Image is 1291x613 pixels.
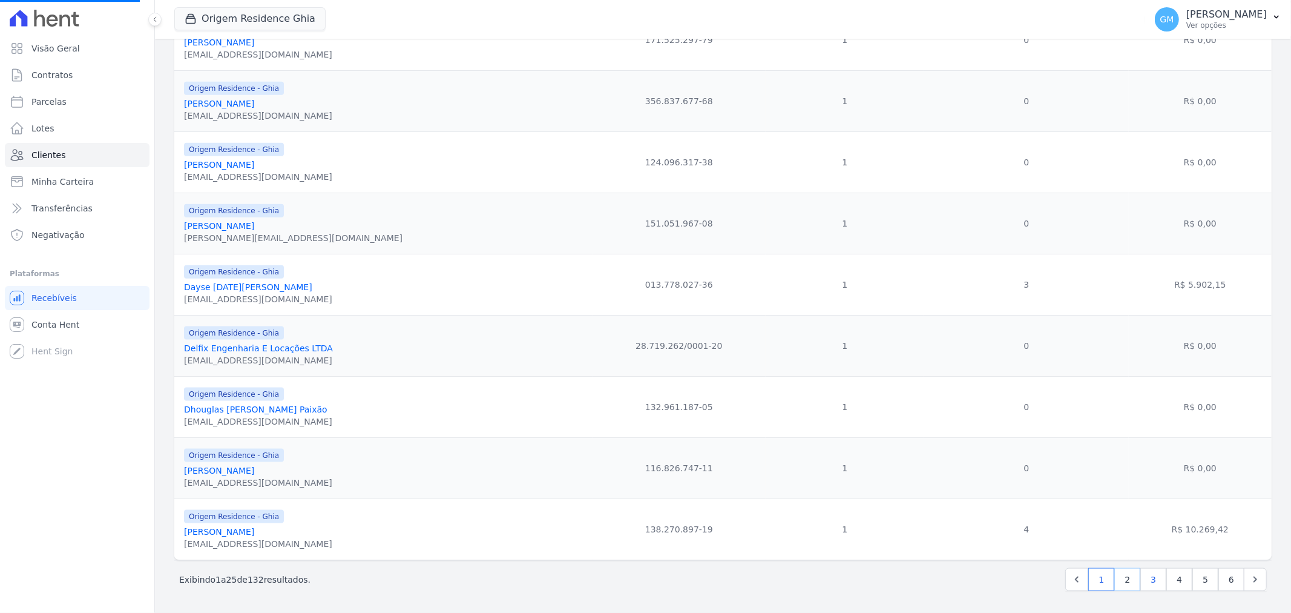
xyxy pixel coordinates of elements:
span: Contratos [31,69,73,81]
td: 1 [766,193,924,254]
a: Lotes [5,116,149,141]
a: [PERSON_NAME] [184,221,254,231]
span: 1 [215,575,221,585]
td: 0 [924,315,1129,376]
a: 4 [1166,568,1192,591]
a: Minha Carteira [5,170,149,194]
a: Parcelas [5,90,149,114]
a: Dayse [DATE][PERSON_NAME] [184,282,312,292]
td: 0 [924,193,1129,254]
a: Conta Hent [5,313,149,337]
td: 138.270.897-19 [593,499,766,560]
a: Transferências [5,196,149,220]
td: R$ 0,00 [1129,9,1272,70]
td: 132.961.187-05 [593,376,766,437]
td: 3 [924,254,1129,315]
td: 1 [766,131,924,193]
span: Negativação [31,229,85,241]
a: 5 [1192,568,1218,591]
td: 1 [766,315,924,376]
p: Ver opções [1186,21,1267,30]
div: [EMAIL_ADDRESS][DOMAIN_NAME] [184,538,332,550]
a: Delfix Engenharia E Locações LTDA [184,343,333,353]
td: 28.719.262/0001-20 [593,315,766,376]
a: [PERSON_NAME] [184,466,254,475]
td: 356.837.677-68 [593,70,766,131]
span: GM [1160,15,1174,24]
a: Dhouglas [PERSON_NAME] Paixão [184,405,327,414]
td: R$ 0,00 [1129,193,1272,254]
td: R$ 0,00 [1129,376,1272,437]
td: R$ 0,00 [1129,131,1272,193]
span: Parcelas [31,96,67,108]
p: [PERSON_NAME] [1186,8,1267,21]
td: 1 [766,499,924,560]
div: [EMAIL_ADDRESS][DOMAIN_NAME] [184,110,332,122]
span: Origem Residence - Ghia [184,265,284,279]
a: 2 [1114,568,1140,591]
button: Origem Residence Ghia [174,7,326,30]
span: Conta Hent [31,319,79,331]
span: Origem Residence - Ghia [184,326,284,340]
span: Lotes [31,122,54,134]
a: [PERSON_NAME] [184,99,254,108]
a: Clientes [5,143,149,167]
a: Previous [1065,568,1088,591]
div: Plataformas [10,267,145,281]
div: [EMAIL_ADDRESS][DOMAIN_NAME] [184,477,332,489]
div: [PERSON_NAME][EMAIL_ADDRESS][DOMAIN_NAME] [184,232,402,244]
td: 013.778.027-36 [593,254,766,315]
td: 0 [924,131,1129,193]
a: 3 [1140,568,1166,591]
td: 1 [766,376,924,437]
td: R$ 0,00 [1129,437,1272,499]
div: [EMAIL_ADDRESS][DOMAIN_NAME] [184,416,332,428]
span: Origem Residence - Ghia [184,204,284,217]
span: Visão Geral [31,42,80,55]
a: Contratos [5,63,149,87]
span: Origem Residence - Ghia [184,82,284,95]
td: 151.051.967-08 [593,193,766,254]
div: [EMAIL_ADDRESS][DOMAIN_NAME] [184,293,332,305]
div: [EMAIL_ADDRESS][DOMAIN_NAME] [184,48,332,61]
a: [PERSON_NAME] [184,160,254,170]
button: GM [PERSON_NAME] Ver opções [1145,2,1291,36]
span: Origem Residence - Ghia [184,449,284,462]
td: 1 [766,9,924,70]
a: 6 [1218,568,1244,591]
span: 132 [248,575,264,585]
td: 0 [924,376,1129,437]
a: [PERSON_NAME] [184,527,254,537]
p: Exibindo a de resultados. [179,574,310,586]
span: 25 [226,575,237,585]
span: Origem Residence - Ghia [184,510,284,523]
td: 124.096.317-38 [593,131,766,193]
td: 171.525.297-79 [593,9,766,70]
span: Transferências [31,202,93,214]
div: [EMAIL_ADDRESS][DOMAIN_NAME] [184,171,332,183]
a: Visão Geral [5,36,149,61]
span: Minha Carteira [31,176,94,188]
td: R$ 0,00 [1129,70,1272,131]
td: 0 [924,9,1129,70]
td: 4 [924,499,1129,560]
div: [EMAIL_ADDRESS][DOMAIN_NAME] [184,354,333,366]
span: Recebíveis [31,292,77,304]
a: Next [1244,568,1267,591]
a: [PERSON_NAME] [184,38,254,47]
a: Recebíveis [5,286,149,310]
td: 116.826.747-11 [593,437,766,499]
span: Clientes [31,149,65,161]
td: 0 [924,70,1129,131]
span: Origem Residence - Ghia [184,388,284,401]
a: Negativação [5,223,149,247]
span: Origem Residence - Ghia [184,143,284,156]
td: 1 [766,70,924,131]
td: 1 [766,437,924,499]
td: 0 [924,437,1129,499]
td: R$ 0,00 [1129,315,1272,376]
a: 1 [1088,568,1114,591]
td: 1 [766,254,924,315]
td: R$ 10.269,42 [1129,499,1272,560]
td: R$ 5.902,15 [1129,254,1272,315]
